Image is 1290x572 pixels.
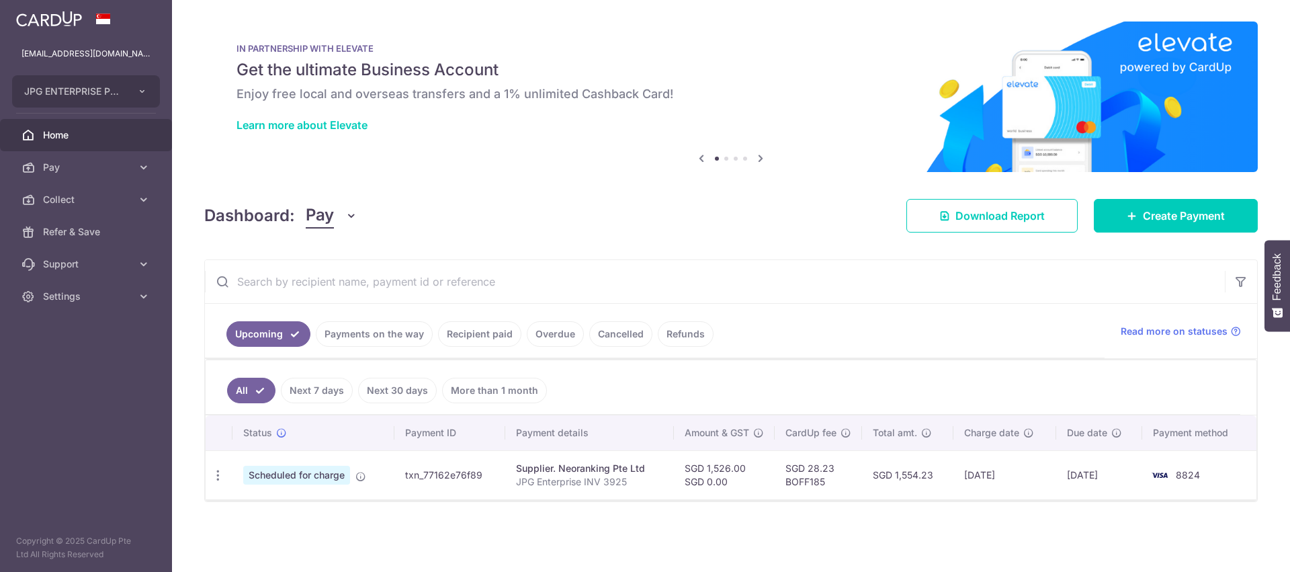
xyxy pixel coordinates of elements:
[505,415,674,450] th: Payment details
[204,204,295,228] h4: Dashboard:
[1146,467,1173,483] img: Bank Card
[516,462,663,475] div: Supplier. Neoranking Pte Ltd
[43,193,132,206] span: Collect
[589,321,652,347] a: Cancelled
[964,426,1019,440] span: Charge date
[955,208,1045,224] span: Download Report
[1143,208,1225,224] span: Create Payment
[906,199,1078,233] a: Download Report
[394,450,505,499] td: txn_77162e76f89
[236,43,1225,54] p: IN PARTNERSHIP WITH ELEVATE
[43,257,132,271] span: Support
[862,450,954,499] td: SGD 1,554.23
[226,321,310,347] a: Upcoming
[236,86,1225,102] h6: Enjoy free local and overseas transfers and a 1% unlimited Cashback Card!
[24,85,124,98] span: JPG ENTERPRISE PTE. LTD.
[204,22,1258,172] img: Renovation banner
[1176,469,1200,481] span: 8824
[785,426,836,440] span: CardUp fee
[516,475,663,489] p: JPG Enterprise INV 3925
[205,260,1225,303] input: Search by recipient name, payment id or reference
[685,426,749,440] span: Amount & GST
[358,378,437,403] a: Next 30 days
[306,203,357,229] button: Pay
[658,321,714,347] a: Refunds
[1067,426,1107,440] span: Due date
[442,378,547,403] a: More than 1 month
[1121,325,1241,338] a: Read more on statuses
[227,378,275,403] a: All
[43,128,132,142] span: Home
[775,450,862,499] td: SGD 28.23 BOFF185
[16,11,82,27] img: CardUp
[953,450,1056,499] td: [DATE]
[1094,199,1258,233] a: Create Payment
[1264,240,1290,331] button: Feedback - Show survey
[236,118,368,132] a: Learn more about Elevate
[438,321,521,347] a: Recipient paid
[243,466,350,485] span: Scheduled for charge
[236,59,1225,81] h5: Get the ultimate Business Account
[1271,253,1283,300] span: Feedback
[306,203,334,229] span: Pay
[43,161,132,174] span: Pay
[873,426,917,440] span: Total amt.
[43,225,132,239] span: Refer & Save
[394,415,505,450] th: Payment ID
[243,426,272,440] span: Status
[1056,450,1142,499] td: [DATE]
[316,321,433,347] a: Payments on the way
[527,321,584,347] a: Overdue
[12,75,160,108] button: JPG ENTERPRISE PTE. LTD.
[43,290,132,303] span: Settings
[1142,415,1256,450] th: Payment method
[21,47,150,60] p: [EMAIL_ADDRESS][DOMAIN_NAME]
[281,378,353,403] a: Next 7 days
[1121,325,1228,338] span: Read more on statuses
[674,450,775,499] td: SGD 1,526.00 SGD 0.00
